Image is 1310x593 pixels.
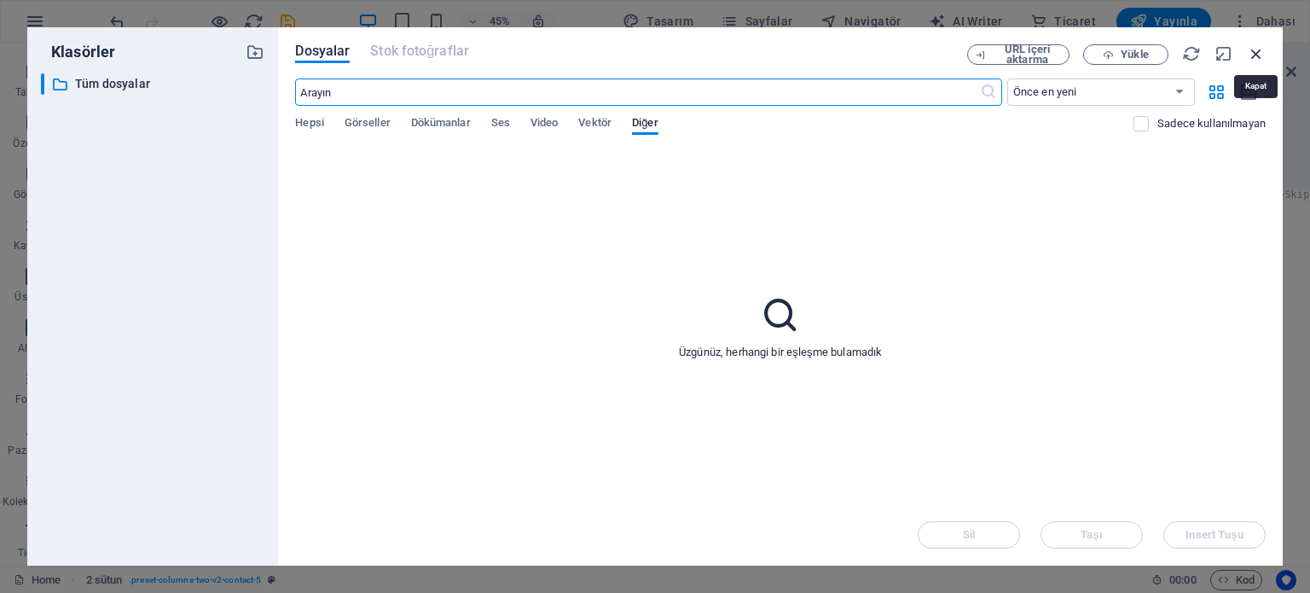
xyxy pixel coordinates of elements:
p: Klasörler [41,41,115,63]
span: Diğer [632,113,658,137]
span: URL içeri aktarma [993,44,1062,65]
span: Yükle [1121,49,1148,60]
p: Sadece kullanılmayan [1157,116,1266,131]
span: Dosyalar [295,41,350,61]
i: Yeni klasör oluştur [246,43,264,61]
p: Üzgünüz, herhangi bir eşleşme bulamadık [679,345,882,360]
span: Vektör [578,113,612,137]
span: Video [530,113,558,137]
p: Tüm dosyalar [75,74,234,94]
button: Yükle [1083,44,1168,65]
span: Dökümanlar [411,113,471,137]
span: Bu dosya türü bu element tarafından desteklenmiyor [370,41,469,61]
span: Görseller [345,113,391,137]
span: Hepsi [295,113,323,137]
div: ​ [41,73,44,95]
span: Ses [491,113,510,137]
button: URL içeri aktarma [967,44,1069,65]
i: Küçült [1214,44,1233,63]
i: Yeniden Yükle [1182,44,1201,63]
input: Arayın [295,78,979,106]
